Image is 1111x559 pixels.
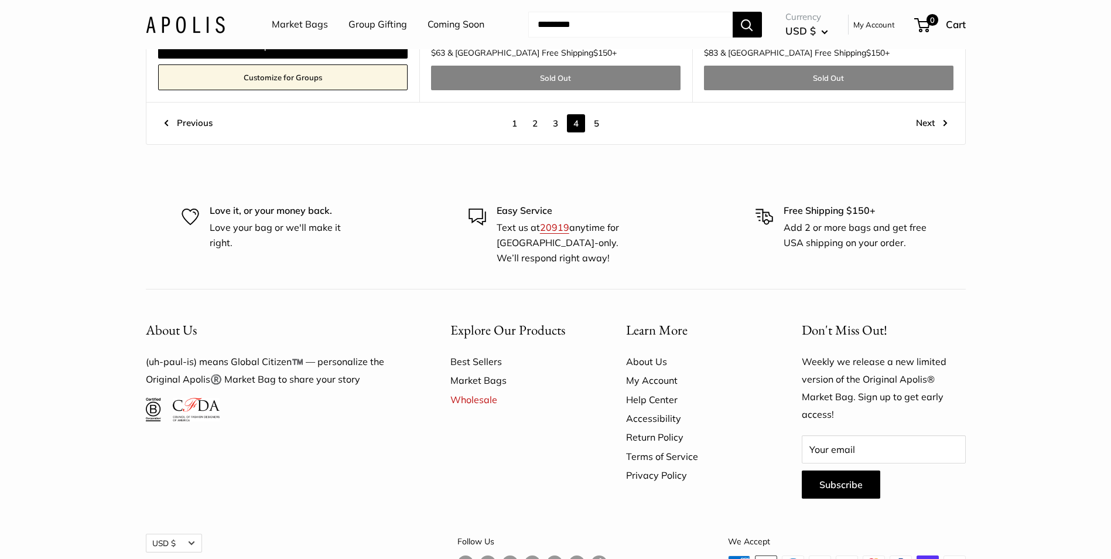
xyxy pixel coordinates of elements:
a: Coming Soon [428,16,484,33]
a: About Us [626,352,761,371]
p: Don't Miss Out! [802,319,966,342]
button: Learn More [626,319,761,342]
p: (uh-paul-is) means Global Citizen™️ — personalize the Original Apolis®️ Market Bag to share your ... [146,353,409,388]
a: Customize for Groups [158,64,408,90]
a: 2 [526,114,544,132]
span: & [GEOGRAPHIC_DATA] Free Shipping + [447,49,617,57]
span: $83 [704,47,718,58]
a: Help Center [626,390,761,409]
iframe: Sign Up via Text for Offers [9,514,125,550]
p: Add 2 or more bags and get free USA shipping on your order. [784,220,930,250]
a: Next [916,114,948,132]
span: Cart [946,18,966,30]
a: 5 [587,114,606,132]
span: 4 [567,114,585,132]
span: 0 [926,14,938,26]
button: USD $ [146,534,202,553]
p: We Accept [728,534,966,549]
p: Easy Service [497,203,643,219]
span: Learn More [626,321,688,339]
span: Explore Our Products [450,321,565,339]
a: Best Sellers [450,352,585,371]
button: Subscribe [802,471,880,499]
a: Sold Out [431,66,681,90]
a: My Account [626,371,761,390]
a: 20919 [540,221,569,233]
a: Terms of Service [626,447,761,466]
a: 0 Cart [915,15,966,34]
button: About Us [146,319,409,342]
p: Love it, or your money back. [210,203,356,219]
span: & [GEOGRAPHIC_DATA] Free Shipping + [720,49,890,57]
p: Weekly we release a new limited version of the Original Apolis® Market Bag. Sign up to get early ... [802,353,966,424]
span: About Us [146,321,197,339]
p: Text us at anytime for [GEOGRAPHIC_DATA]-only. We’ll respond right away! [497,220,643,265]
img: Apolis [146,16,225,33]
a: Market Bags [272,16,328,33]
a: Group Gifting [348,16,407,33]
a: Sold Out [704,66,953,90]
a: 3 [546,114,565,132]
span: Currency [785,9,828,25]
img: Certified B Corporation [146,398,162,421]
span: $150 [866,47,885,58]
a: 1 [505,114,524,132]
a: Return Policy [626,428,761,446]
button: USD $ [785,22,828,40]
button: Explore Our Products [450,319,585,342]
span: $150 [593,47,612,58]
p: Love your bag or we'll make it right. [210,220,356,250]
a: Wholesale [450,390,585,409]
span: USD $ [785,25,816,37]
p: Follow Us [457,534,607,549]
a: Previous [164,114,213,132]
a: Accessibility [626,409,761,428]
a: My Account [853,18,895,32]
a: Market Bags [450,371,585,390]
button: Search [733,12,762,38]
a: Privacy Policy [626,466,761,485]
p: Free Shipping $150+ [784,203,930,219]
input: Search... [528,12,733,38]
img: Council of Fashion Designers of America Member [173,398,219,421]
span: $63 [431,47,445,58]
